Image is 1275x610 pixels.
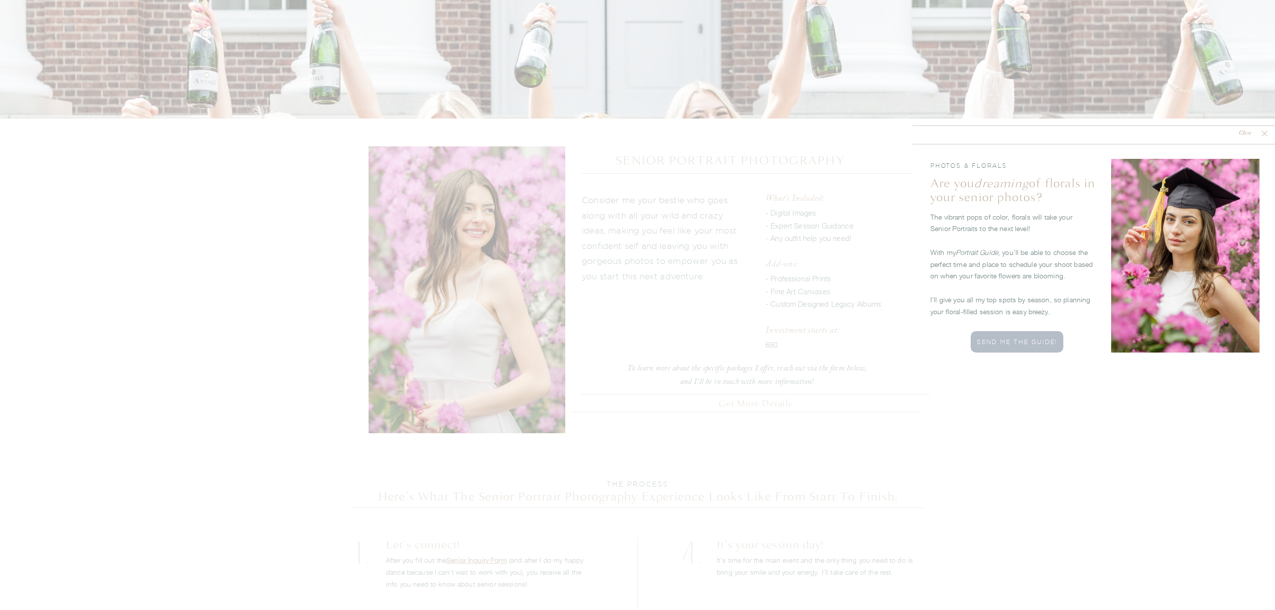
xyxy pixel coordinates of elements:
[974,176,1029,191] i: dreaming
[624,362,870,371] p: To learn more about the specific packages I offer, reach out via the form below, and I’ll be in t...
[680,526,705,576] p: 4.
[1230,129,1260,138] nav: Close
[765,339,885,351] p: 650
[765,207,885,248] p: - Digital Images - Expert Session Guidance - Any outfit help you need!
[930,161,1091,171] h3: photos & florals
[386,537,593,547] p: Let's connect!
[765,325,885,335] p: Investment starts at:
[582,193,743,307] p: Consider me your bestie who goes along with all your wild and crazy ideas, making you feel like y...
[356,488,920,499] h2: Here’s what the senior portrait photography experience looks like from start to finish:
[930,177,1097,200] h2: Are you of florals in your senior photos?
[616,152,878,171] h2: senior Portrait photography
[351,526,376,576] p: 1.
[956,248,998,256] i: Portrait Guide
[765,258,885,268] p: Add-ons:
[930,211,1094,315] p: The vibrant pops of color, florals will take your Senior Portraits to the next level! With my , y...
[581,397,930,407] a: Get More Details
[765,193,885,203] p: What's Included:
[971,337,1063,347] a: send me the guide!
[717,537,923,547] p: It’s your session day!
[765,272,885,307] p: - Professional Prints - Fine Art Canvases - Custom Designed Legacy Albums
[717,554,923,589] p: It's time for the main event and the only thing you need to do is bring your smile and your energ...
[582,479,693,488] h3: The process
[446,556,507,564] a: Senior Inquiry Form
[386,554,593,589] p: After you fill out the (and after I do my happy dance because I can’t wait to work with you), you...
